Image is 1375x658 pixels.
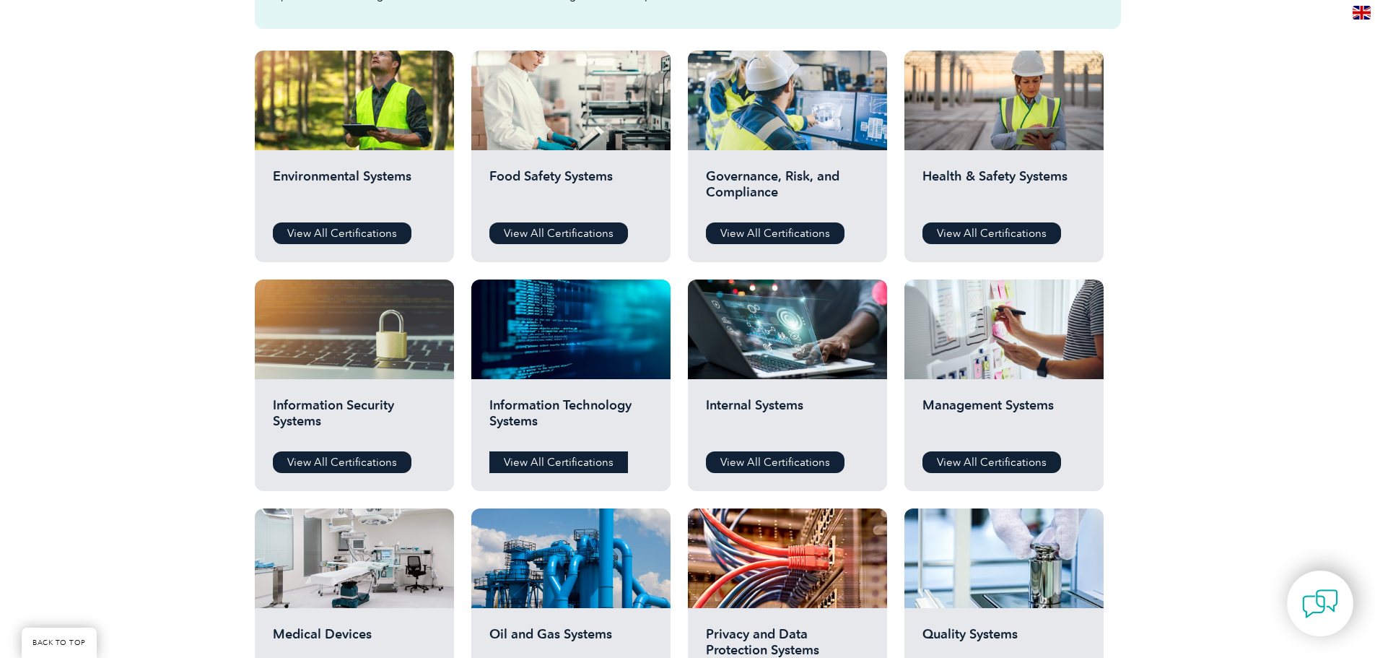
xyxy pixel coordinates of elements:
[489,451,628,473] a: View All Certifications
[1353,6,1371,20] img: en
[489,222,628,244] a: View All Certifications
[922,397,1086,441] h2: Management Systems
[1302,586,1338,622] img: contact-chat.png
[706,451,844,473] a: View All Certifications
[706,222,844,244] a: View All Certifications
[922,451,1061,473] a: View All Certifications
[706,168,869,212] h2: Governance, Risk, and Compliance
[273,397,436,441] h2: Information Security Systems
[489,168,652,212] h2: Food Safety Systems
[922,168,1086,212] h2: Health & Safety Systems
[706,397,869,441] h2: Internal Systems
[922,222,1061,244] a: View All Certifications
[22,628,97,658] a: BACK TO TOP
[273,168,436,212] h2: Environmental Systems
[489,397,652,441] h2: Information Technology Systems
[273,451,411,473] a: View All Certifications
[273,222,411,244] a: View All Certifications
